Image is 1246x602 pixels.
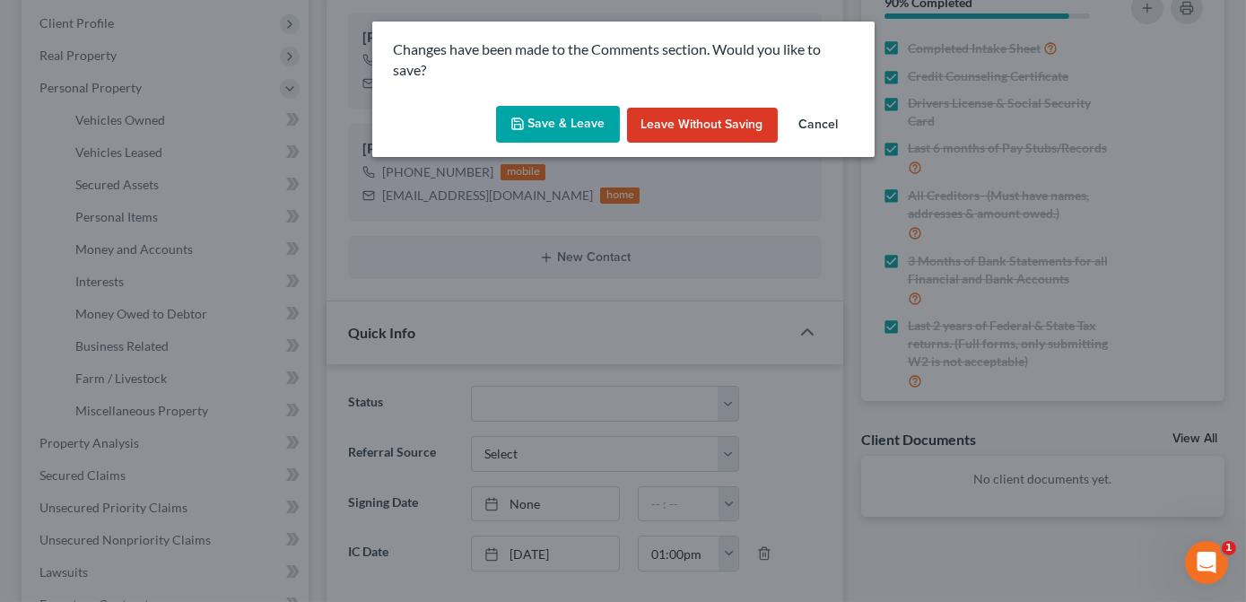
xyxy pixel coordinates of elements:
span: 1 [1222,541,1236,555]
button: Save & Leave [496,106,620,144]
iframe: Intercom live chat [1185,541,1228,584]
p: Changes have been made to the Comments section. Would you like to save? [394,39,853,81]
button: Leave without Saving [627,108,778,144]
button: Cancel [785,108,853,144]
